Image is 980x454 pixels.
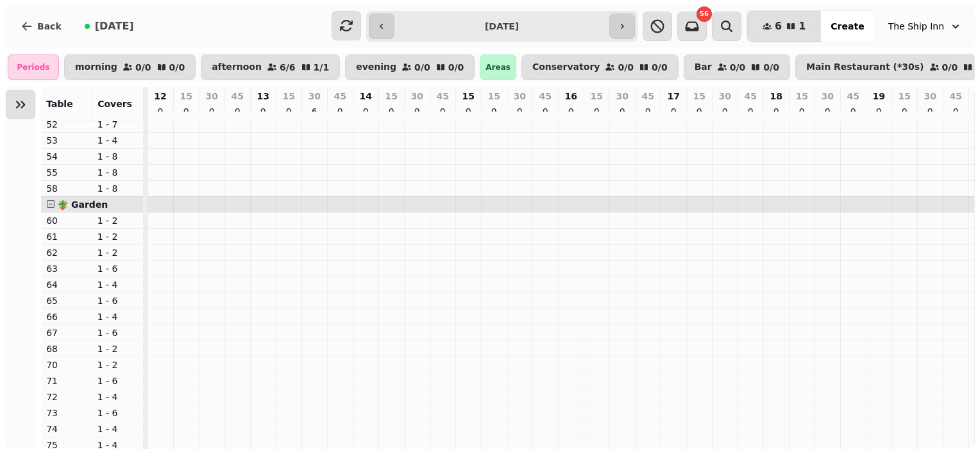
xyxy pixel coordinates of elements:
[309,105,319,118] p: 6
[770,90,782,103] p: 18
[462,90,474,103] p: 15
[46,423,87,435] p: 74
[730,63,746,72] p: 0 / 0
[566,105,576,118] p: 0
[46,118,87,131] p: 52
[820,11,874,42] button: Create
[747,11,821,42] button: 61
[46,407,87,419] p: 73
[37,22,62,31] span: Back
[540,105,550,118] p: 0
[763,63,779,72] p: 0 / 0
[97,294,139,307] p: 1 - 6
[257,90,269,103] p: 13
[97,99,132,109] span: Covers
[46,374,87,387] p: 71
[97,374,139,387] p: 1 - 6
[899,105,909,118] p: 0
[360,105,371,118] p: 0
[46,230,87,243] p: 61
[57,199,108,210] span: 🪴 Garden
[718,90,731,103] p: 30
[155,105,165,118] p: 0
[97,246,139,259] p: 1 - 2
[436,90,448,103] p: 45
[616,90,628,103] p: 30
[744,90,756,103] p: 45
[463,105,473,118] p: 0
[97,310,139,323] p: 1 - 4
[795,90,807,103] p: 15
[97,358,139,371] p: 1 - 2
[745,105,756,118] p: 0
[201,55,340,80] button: afternoon6/61/1
[591,105,602,118] p: 0
[480,55,516,80] div: Areas
[694,105,704,118] p: 0
[950,105,961,118] p: 0
[847,90,859,103] p: 45
[684,55,790,80] button: Bar0/00/0
[97,262,139,275] p: 1 - 6
[617,105,627,118] p: 0
[487,90,500,103] p: 15
[97,326,139,339] p: 1 - 6
[46,214,87,227] p: 60
[95,21,134,31] span: [DATE]
[135,63,151,72] p: 0 / 0
[46,278,87,291] p: 64
[75,62,117,72] p: morning
[521,55,679,80] button: Conservatory0/00/0
[345,55,475,80] button: evening0/00/0
[46,391,87,403] p: 72
[949,90,961,103] p: 45
[280,63,296,72] p: 6 / 6
[564,90,577,103] p: 16
[97,166,139,179] p: 1 - 8
[775,21,782,31] span: 6
[46,326,87,339] p: 67
[97,423,139,435] p: 1 - 4
[181,105,191,118] p: 0
[97,407,139,419] p: 1 - 6
[46,99,73,109] span: Table
[437,105,448,118] p: 0
[46,134,87,147] p: 53
[798,21,806,31] span: 1
[539,90,551,103] p: 45
[46,246,87,259] p: 62
[46,310,87,323] p: 66
[513,90,525,103] p: 30
[207,105,217,118] p: 0
[797,105,807,118] p: 0
[489,105,499,118] p: 0
[831,22,864,31] span: Create
[232,105,242,118] p: 0
[822,105,832,118] p: 0
[46,262,87,275] p: 63
[693,90,705,103] p: 15
[334,90,346,103] p: 45
[448,63,464,72] p: 0 / 0
[385,90,397,103] p: 15
[46,166,87,179] p: 55
[258,105,268,118] p: 0
[668,105,679,118] p: 0
[154,90,166,103] p: 12
[97,230,139,243] p: 1 - 2
[356,62,396,72] p: evening
[64,55,196,80] button: morning0/00/0
[898,90,910,103] p: 15
[771,105,781,118] p: 0
[532,62,600,72] p: Conservatory
[643,105,653,118] p: 0
[10,11,72,42] button: Back
[314,63,330,72] p: 1 / 1
[924,90,936,103] p: 30
[590,90,602,103] p: 15
[8,55,59,80] div: Periods
[231,90,243,103] p: 45
[667,90,679,103] p: 17
[46,439,87,451] p: 75
[888,20,944,33] span: The Ship Inn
